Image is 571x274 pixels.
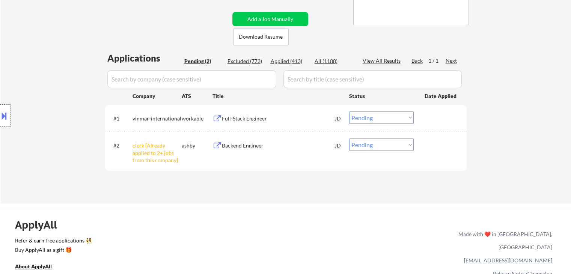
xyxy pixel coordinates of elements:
div: Full-Stack Engineer [222,115,335,122]
div: vinmar-international [133,115,182,122]
div: Date Applied [425,92,458,100]
div: JD [334,111,342,125]
div: clerk [Already applied to 2+ jobs from this company] [133,142,182,164]
button: Add a Job Manually [232,12,308,26]
div: Status [349,89,414,102]
div: Pending (2) [184,57,222,65]
div: Title [212,92,342,100]
div: Next [446,57,458,65]
div: JD [334,139,342,152]
a: Buy ApplyAll as a gift 🎁 [15,246,90,255]
div: Backend Engineer [222,142,335,149]
input: Search by title (case sensitive) [283,70,462,88]
div: Applied (413) [271,57,308,65]
div: workable [182,115,212,122]
div: Excluded (773) [227,57,265,65]
input: Search by company (case sensitive) [107,70,276,88]
div: ashby [182,142,212,149]
div: Made with ❤️ in [GEOGRAPHIC_DATA], [GEOGRAPHIC_DATA] [455,227,552,254]
a: About ApplyAll [15,262,62,272]
div: View All Results [363,57,403,65]
a: Refer & earn free applications 👯‍♀️ [15,238,301,246]
a: [EMAIL_ADDRESS][DOMAIN_NAME] [464,257,552,263]
div: Back [411,57,423,65]
div: ApplyAll [15,218,66,231]
div: All (1188) [315,57,352,65]
u: About ApplyAll [15,263,52,269]
div: Company [133,92,182,100]
div: Applications [107,54,182,63]
div: Buy ApplyAll as a gift 🎁 [15,247,90,253]
div: ATS [182,92,212,100]
div: 1 / 1 [428,57,446,65]
button: Download Resume [233,29,289,45]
